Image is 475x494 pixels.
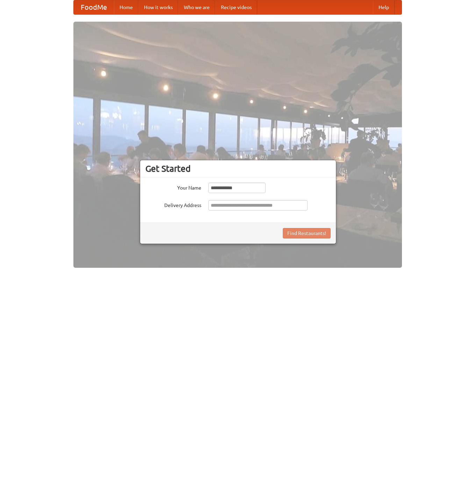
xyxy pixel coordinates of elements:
[145,183,201,191] label: Your Name
[178,0,215,14] a: Who we are
[145,200,201,209] label: Delivery Address
[138,0,178,14] a: How it works
[373,0,395,14] a: Help
[215,0,257,14] a: Recipe videos
[283,228,331,238] button: Find Restaurants!
[145,163,331,174] h3: Get Started
[74,0,114,14] a: FoodMe
[114,0,138,14] a: Home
